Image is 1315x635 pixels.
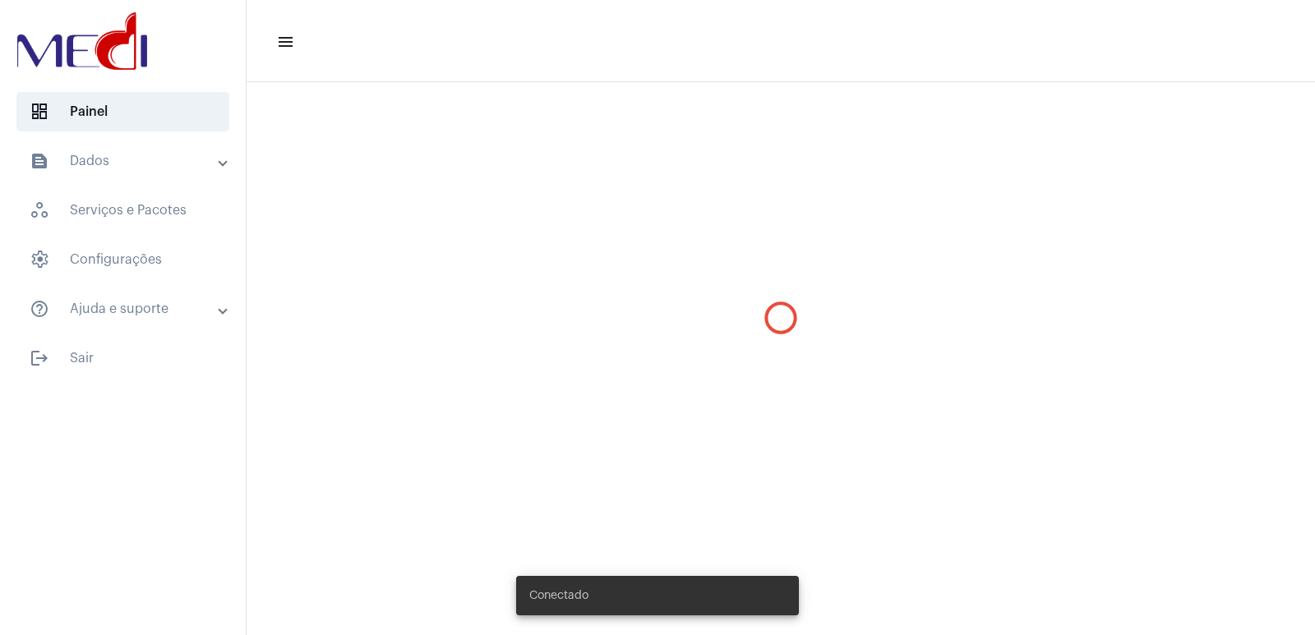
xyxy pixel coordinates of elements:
[529,587,588,604] span: Conectado
[30,250,49,269] span: sidenav icon
[16,240,229,279] span: Configurações
[16,92,229,131] span: Painel
[13,8,151,74] img: d3a1b5fa-500b-b90f-5a1c-719c20e9830b.png
[30,151,219,171] mat-panel-title: Dados
[10,289,246,329] mat-expansion-panel-header: sidenav iconAjuda e suporte
[30,151,49,171] mat-icon: sidenav icon
[30,299,219,319] mat-panel-title: Ajuda e suporte
[30,102,49,122] span: sidenav icon
[10,141,246,181] mat-expansion-panel-header: sidenav iconDados
[16,191,229,230] span: Serviços e Pacotes
[16,338,229,378] span: Sair
[30,200,49,220] span: sidenav icon
[276,32,293,52] mat-icon: sidenav icon
[30,348,49,368] mat-icon: sidenav icon
[30,299,49,319] mat-icon: sidenav icon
